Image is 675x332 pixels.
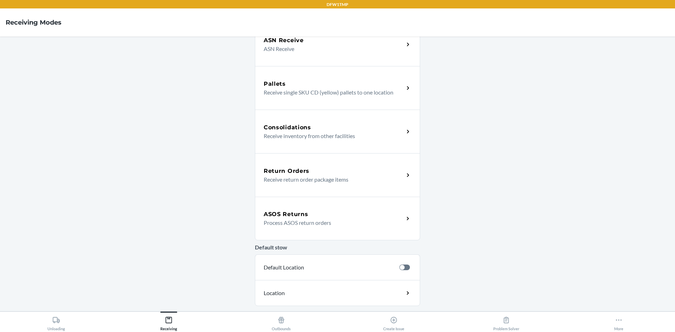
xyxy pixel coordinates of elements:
[264,210,308,219] h5: ASOS Returns
[47,313,65,331] div: Unloading
[450,312,562,331] button: Problem Solver
[562,312,675,331] button: More
[255,110,420,153] a: ConsolidationsReceive inventory from other facilities
[383,313,404,331] div: Create Issue
[264,36,304,45] h5: ASN Receive
[255,309,420,317] p: Analytics
[255,280,420,306] a: Location
[255,153,420,197] a: Return OrdersReceive return order package items
[6,18,62,27] h4: Receiving Modes
[264,167,309,175] h5: Return Orders
[112,312,225,331] button: Receiving
[264,123,311,132] h5: Consolidations
[160,313,177,331] div: Receiving
[337,312,450,331] button: Create Issue
[493,313,519,331] div: Problem Solver
[327,1,348,8] p: DFW1TMP
[272,313,291,331] div: Outbounds
[264,219,398,227] p: Process ASOS return orders
[264,289,347,297] p: Location
[255,197,420,240] a: ASOS ReturnsProcess ASOS return orders
[264,80,286,88] h5: Pallets
[264,132,398,140] p: Receive inventory from other facilities
[264,88,398,97] p: Receive single SKU CD (yellow) pallets to one location
[264,175,398,184] p: Receive return order package items
[255,243,420,252] p: Default stow
[255,66,420,110] a: PalletsReceive single SKU CD (yellow) pallets to one location
[225,312,337,331] button: Outbounds
[614,313,623,331] div: More
[264,263,394,272] p: Default Location
[255,22,420,66] a: ASN ReceiveASN Receive
[264,45,398,53] p: ASN Receive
